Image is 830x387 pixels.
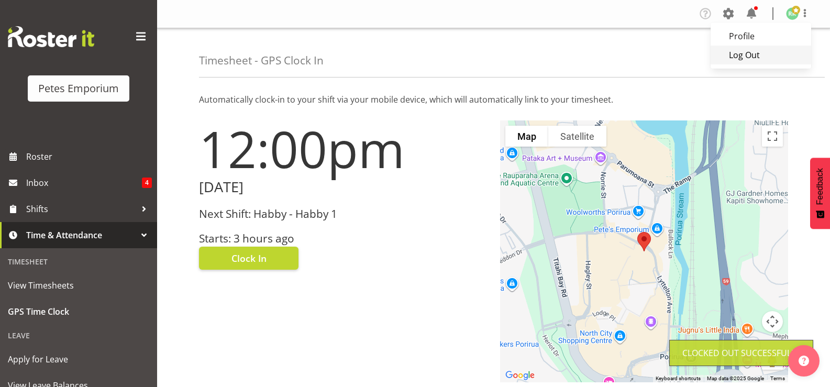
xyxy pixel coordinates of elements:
span: Feedback [815,168,825,205]
span: 4 [142,178,152,188]
button: Show satellite imagery [548,126,606,147]
span: Apply for Leave [8,351,149,367]
span: Map data ©2025 Google [707,375,764,381]
span: Shifts [26,201,136,217]
a: Apply for Leave [3,346,154,372]
button: Map camera controls [762,311,783,332]
h2: [DATE] [199,179,488,195]
span: Clock In [231,251,267,265]
button: Feedback - Show survey [810,158,830,229]
span: Roster [26,149,152,164]
img: help-xxl-2.png [799,356,809,366]
div: Leave [3,325,154,346]
div: Petes Emporium [38,81,119,96]
h3: Next Shift: Habby - Habby 1 [199,208,488,220]
h1: 12:00pm [199,120,488,177]
button: Keyboard shortcuts [656,375,701,382]
a: Terms (opens in new tab) [770,375,785,381]
span: View Timesheets [8,278,149,293]
button: Show street map [505,126,548,147]
a: Log Out [711,46,811,64]
button: Toggle fullscreen view [762,126,783,147]
div: Clocked out Successfully [682,347,800,359]
img: ruth-robertson-taylor722.jpg [786,7,799,20]
span: Time & Attendance [26,227,136,243]
div: Timesheet [3,251,154,272]
a: Open this area in Google Maps (opens a new window) [503,369,537,382]
button: Clock In [199,247,298,270]
a: View Timesheets [3,272,154,298]
span: Inbox [26,175,142,191]
a: GPS Time Clock [3,298,154,325]
img: Rosterit website logo [8,26,94,47]
img: Google [503,369,537,382]
h4: Timesheet - GPS Clock In [199,54,324,67]
p: Automatically clock-in to your shift via your mobile device, which will automatically link to you... [199,93,788,106]
span: GPS Time Clock [8,304,149,319]
h3: Starts: 3 hours ago [199,233,488,245]
a: Profile [711,27,811,46]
